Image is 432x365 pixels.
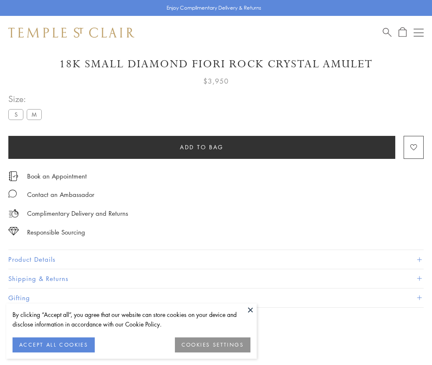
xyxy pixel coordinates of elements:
[8,269,424,288] button: Shipping & Returns
[27,109,42,120] label: M
[203,76,229,87] span: $3,950
[8,288,424,307] button: Gifting
[13,337,95,352] button: ACCEPT ALL COOKIES
[27,227,85,237] div: Responsible Sourcing
[27,171,87,181] a: Book an Appointment
[8,57,424,71] h1: 18K Small Diamond Fiori Rock Crystal Amulet
[8,208,19,219] img: icon_delivery.svg
[8,250,424,269] button: Product Details
[175,337,250,352] button: COOKIES SETTINGS
[383,27,392,38] a: Search
[8,227,19,235] img: icon_sourcing.svg
[27,189,94,200] div: Contact an Ambassador
[13,310,250,329] div: By clicking “Accept all”, you agree that our website can store cookies on your device and disclos...
[8,136,395,159] button: Add to bag
[8,189,17,198] img: MessageIcon-01_2.svg
[167,4,261,12] p: Enjoy Complimentary Delivery & Returns
[414,28,424,38] button: Open navigation
[27,208,128,219] p: Complimentary Delivery and Returns
[8,109,23,120] label: S
[399,27,407,38] a: Open Shopping Bag
[180,143,224,152] span: Add to bag
[8,171,18,181] img: icon_appointment.svg
[8,28,134,38] img: Temple St. Clair
[8,92,45,106] span: Size:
